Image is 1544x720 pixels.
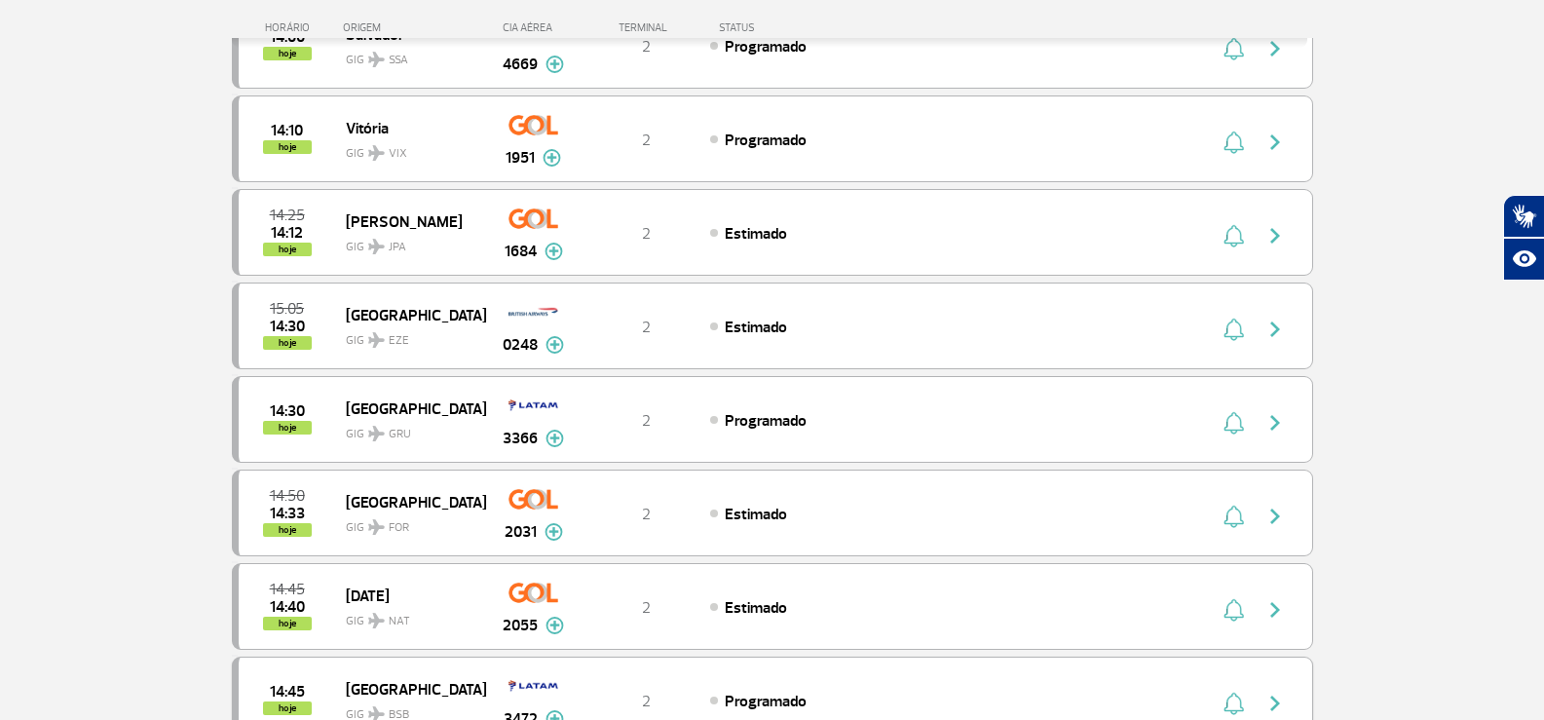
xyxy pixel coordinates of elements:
[546,617,564,634] img: mais-info-painel-voo.svg
[346,676,471,701] span: [GEOGRAPHIC_DATA]
[346,489,471,514] span: [GEOGRAPHIC_DATA]
[270,208,305,222] span: 2025-08-27 14:25:00
[642,224,651,244] span: 2
[263,47,312,60] span: hoje
[270,320,305,333] span: 2025-08-27 14:30:00
[1263,692,1287,715] img: seta-direita-painel-voo.svg
[1263,598,1287,622] img: seta-direita-painel-voo.svg
[546,336,564,354] img: mais-info-painel-voo.svg
[1263,411,1287,435] img: seta-direita-painel-voo.svg
[543,149,561,167] img: mais-info-painel-voo.svg
[583,21,709,34] div: TERMINAL
[642,411,651,431] span: 2
[271,226,303,240] span: 2025-08-27 14:12:00
[485,21,583,34] div: CIA AÉREA
[343,21,485,34] div: ORIGEM
[263,617,312,630] span: hoje
[1224,37,1244,60] img: sino-painel-voo.svg
[546,430,564,447] img: mais-info-painel-voo.svg
[368,239,385,254] img: destiny_airplane.svg
[709,21,868,34] div: STATUS
[725,598,787,618] span: Estimado
[270,600,305,614] span: 2025-08-27 14:40:00
[1263,505,1287,528] img: seta-direita-painel-voo.svg
[1224,131,1244,154] img: sino-painel-voo.svg
[1224,505,1244,528] img: sino-painel-voo.svg
[503,53,538,76] span: 4669
[263,336,312,350] span: hoje
[346,602,471,630] span: GIG
[270,685,305,699] span: 2025-08-27 14:45:00
[725,224,787,244] span: Estimado
[346,134,471,163] span: GIG
[263,243,312,256] span: hoje
[346,583,471,608] span: [DATE]
[263,523,312,537] span: hoje
[642,505,651,524] span: 2
[389,613,410,630] span: NAT
[389,519,409,537] span: FOR
[238,21,344,34] div: HORÁRIO
[725,411,807,431] span: Programado
[1503,195,1544,238] button: Abrir tradutor de língua de sinais.
[270,507,305,520] span: 2025-08-27 14:33:00
[1263,131,1287,154] img: seta-direita-painel-voo.svg
[346,509,471,537] span: GIG
[346,41,471,69] span: GIG
[389,52,408,69] span: SSA
[1503,238,1544,281] button: Abrir recursos assistivos.
[368,613,385,628] img: destiny_airplane.svg
[389,145,407,163] span: VIX
[503,333,538,357] span: 0248
[263,421,312,435] span: hoje
[642,37,651,57] span: 2
[725,692,807,711] span: Programado
[346,208,471,234] span: [PERSON_NAME]
[1503,195,1544,281] div: Plugin de acessibilidade da Hand Talk.
[1224,692,1244,715] img: sino-painel-voo.svg
[1263,37,1287,60] img: seta-direita-painel-voo.svg
[389,239,406,256] span: JPA
[1263,224,1287,247] img: seta-direita-painel-voo.svg
[346,228,471,256] span: GIG
[346,302,471,327] span: [GEOGRAPHIC_DATA]
[505,240,537,263] span: 1684
[546,56,564,73] img: mais-info-painel-voo.svg
[1224,318,1244,341] img: sino-painel-voo.svg
[725,318,787,337] span: Estimado
[263,701,312,715] span: hoje
[1224,411,1244,435] img: sino-painel-voo.svg
[346,115,471,140] span: Vitória
[545,243,563,260] img: mais-info-painel-voo.svg
[368,426,385,441] img: destiny_airplane.svg
[271,124,303,137] span: 2025-08-27 14:10:00
[505,520,537,544] span: 2031
[346,322,471,350] span: GIG
[368,519,385,535] img: destiny_airplane.svg
[725,131,807,150] span: Programado
[270,489,305,503] span: 2025-08-27 14:50:00
[725,505,787,524] span: Estimado
[503,614,538,637] span: 2055
[1263,318,1287,341] img: seta-direita-painel-voo.svg
[368,52,385,67] img: destiny_airplane.svg
[1224,598,1244,622] img: sino-painel-voo.svg
[642,131,651,150] span: 2
[503,427,538,450] span: 3366
[1224,224,1244,247] img: sino-painel-voo.svg
[346,415,471,443] span: GIG
[545,523,563,541] img: mais-info-painel-voo.svg
[270,583,305,596] span: 2025-08-27 14:45:00
[270,404,305,418] span: 2025-08-27 14:30:00
[389,426,411,443] span: GRU
[725,37,807,57] span: Programado
[270,302,304,316] span: 2025-08-27 15:05:00
[642,692,651,711] span: 2
[368,145,385,161] img: destiny_airplane.svg
[389,332,409,350] span: EZE
[642,598,651,618] span: 2
[506,146,535,170] span: 1951
[263,140,312,154] span: hoje
[368,332,385,348] img: destiny_airplane.svg
[346,396,471,421] span: [GEOGRAPHIC_DATA]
